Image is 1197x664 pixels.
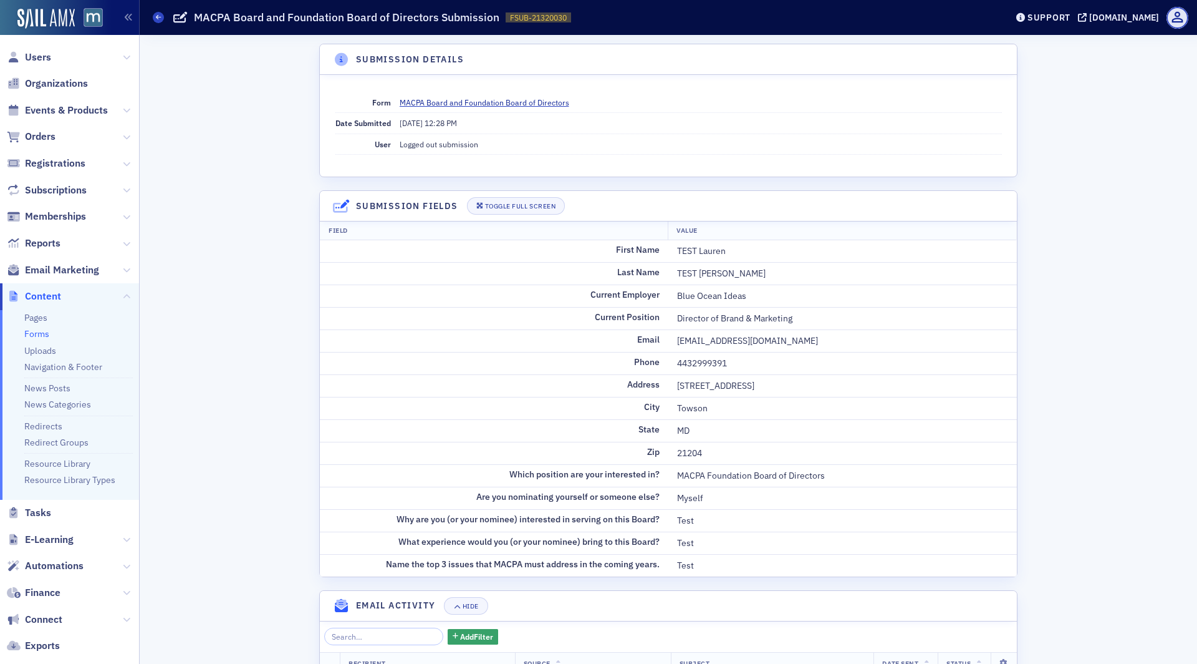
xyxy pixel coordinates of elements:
a: News Posts [24,383,70,394]
div: Toggle Full Screen [485,203,555,210]
span: Connect [25,613,62,627]
div: Hide [463,603,479,610]
img: SailAMX [17,9,75,29]
a: News Categories [24,399,91,410]
a: Tasks [7,506,51,520]
td: Address [320,374,668,397]
a: Uploads [24,345,56,356]
td: State [320,419,668,442]
span: User [375,139,391,149]
a: Organizations [7,77,88,90]
td: Are you nominating yourself or someone else? [320,487,668,509]
span: Profile [1166,7,1188,29]
div: [EMAIL_ADDRESS][DOMAIN_NAME] [677,334,1008,348]
span: Tasks [25,506,51,520]
a: Events & Products [7,104,108,117]
div: TEST [PERSON_NAME] [677,267,1008,280]
div: [DOMAIN_NAME] [1089,12,1159,23]
dd: Logged out submission [400,134,1002,154]
span: Registrations [25,157,85,170]
span: Memberships [25,210,86,223]
span: Events & Products [25,104,108,117]
span: Reports [25,237,60,250]
div: 4432999391 [677,357,1008,370]
a: Exports [7,639,60,653]
div: Test [677,537,1008,550]
div: Myself [677,492,1008,505]
span: Email Marketing [25,263,99,277]
a: Registrations [7,157,85,170]
a: MACPA Board and Foundation Board of Directors [400,97,579,108]
a: Pages [24,312,47,323]
span: Exports [25,639,60,653]
span: Orders [25,130,55,144]
span: FSUB-21320030 [510,12,567,23]
span: Date Submitted [335,118,391,128]
td: Last Name [320,262,668,285]
div: Towson [677,402,1008,415]
a: Memberships [7,210,86,223]
a: Orders [7,130,55,144]
span: Subscriptions [25,183,87,197]
a: Email Marketing [7,263,99,277]
th: Value [668,222,1016,240]
td: Why are you (or your nominee) interested in serving on this Board? [320,509,668,532]
div: Blue Ocean Ideas [677,290,1008,303]
button: [DOMAIN_NAME] [1078,13,1163,22]
h4: Email Activity [356,599,436,612]
td: Current Position [320,307,668,330]
td: Email [320,330,668,352]
a: Resource Library Types [24,474,115,486]
td: Phone [320,352,668,374]
td: City [320,397,668,419]
div: MD [677,424,1008,437]
a: Users [7,51,51,64]
td: Current Employer [320,285,668,307]
button: Hide [444,597,488,615]
button: Toggle Full Screen [467,197,565,215]
a: Redirect Groups [24,437,89,448]
a: Resource Library [24,458,90,469]
a: Content [7,290,61,303]
td: What experience would you (or your nominee) bring to this Board? [320,532,668,554]
button: AddFilter [448,629,499,645]
span: Content [25,290,61,303]
span: Finance [25,586,60,600]
td: Which position are your interested in? [320,464,668,487]
div: MACPA Foundation Board of Directors [677,469,1008,482]
span: Users [25,51,51,64]
div: TEST Lauren [677,245,1008,258]
div: Director of Brand & Marketing [677,312,1008,325]
td: Name the top 3 issues that MACPA must address in the coming years. [320,554,668,577]
span: E-Learning [25,533,74,547]
span: 12:28 PM [425,118,457,128]
div: Test [677,559,1008,572]
div: 21204 [677,447,1008,460]
div: [STREET_ADDRESS] [677,379,1008,393]
span: Organizations [25,77,88,90]
td: Zip [320,442,668,464]
span: Add Filter [460,631,493,642]
span: [DATE] [400,118,425,128]
span: Form [372,97,391,107]
a: E-Learning [7,533,74,547]
a: Forms [24,328,49,339]
a: Subscriptions [7,183,87,197]
input: Search… [324,628,443,645]
div: Test [677,514,1008,527]
a: Automations [7,559,84,573]
a: Redirects [24,421,62,432]
a: View Homepage [75,8,103,29]
td: First Name [320,240,668,263]
img: SailAMX [84,8,103,27]
span: Automations [25,559,84,573]
h4: Submission Fields [356,200,458,213]
th: Field [320,222,668,240]
div: Support [1027,12,1070,23]
a: Navigation & Footer [24,361,102,373]
a: Connect [7,613,62,627]
a: Finance [7,586,60,600]
h4: Submission Details [356,53,464,66]
h1: MACPA Board and Foundation Board of Directors Submission [194,10,499,25]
